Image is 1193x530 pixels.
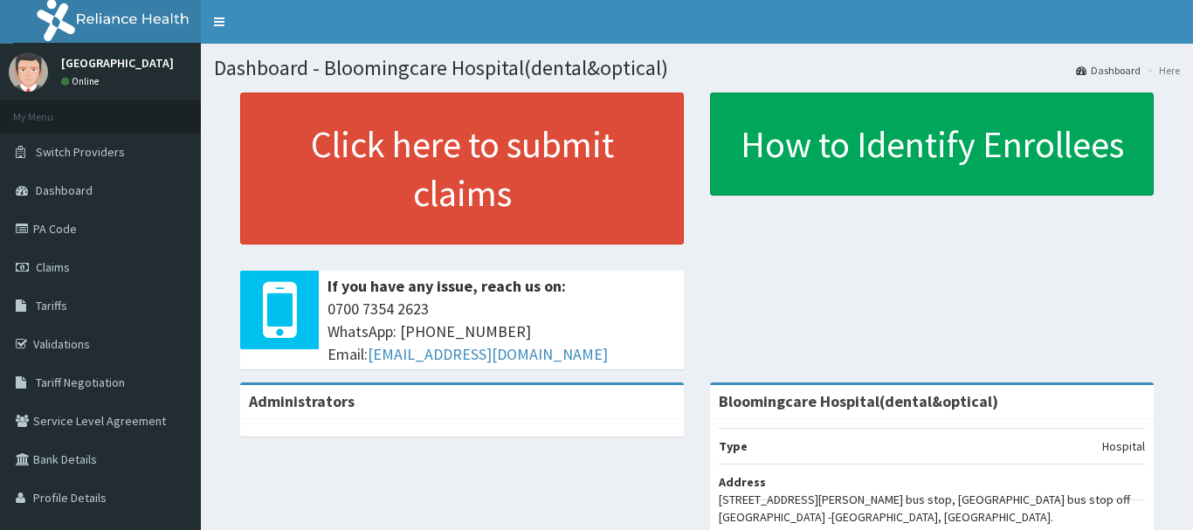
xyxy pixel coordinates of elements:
p: [GEOGRAPHIC_DATA] [61,57,174,69]
a: [EMAIL_ADDRESS][DOMAIN_NAME] [368,344,608,364]
a: Dashboard [1076,63,1141,78]
a: Online [61,75,103,87]
h1: Dashboard - Bloomingcare Hospital(dental&optical) [214,57,1180,79]
b: Administrators [249,391,355,411]
b: Type [719,438,748,454]
a: Click here to submit claims [240,93,684,244]
b: If you have any issue, reach us on: [328,276,566,296]
span: Tariff Negotiation [36,375,125,390]
b: Address [719,474,766,490]
p: [STREET_ADDRESS][PERSON_NAME] bus stop, [GEOGRAPHIC_DATA] bus stop off [GEOGRAPHIC_DATA] -[GEOGRA... [719,491,1145,526]
span: Dashboard [36,182,93,198]
span: Switch Providers [36,144,125,160]
span: Claims [36,259,70,275]
span: Tariffs [36,298,67,313]
img: User Image [9,52,48,92]
li: Here [1142,63,1180,78]
span: 0700 7354 2623 WhatsApp: [PHONE_NUMBER] Email: [328,298,675,365]
a: How to Identify Enrollees [710,93,1154,196]
strong: Bloomingcare Hospital(dental&optical) [719,391,998,411]
p: Hospital [1102,437,1145,455]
